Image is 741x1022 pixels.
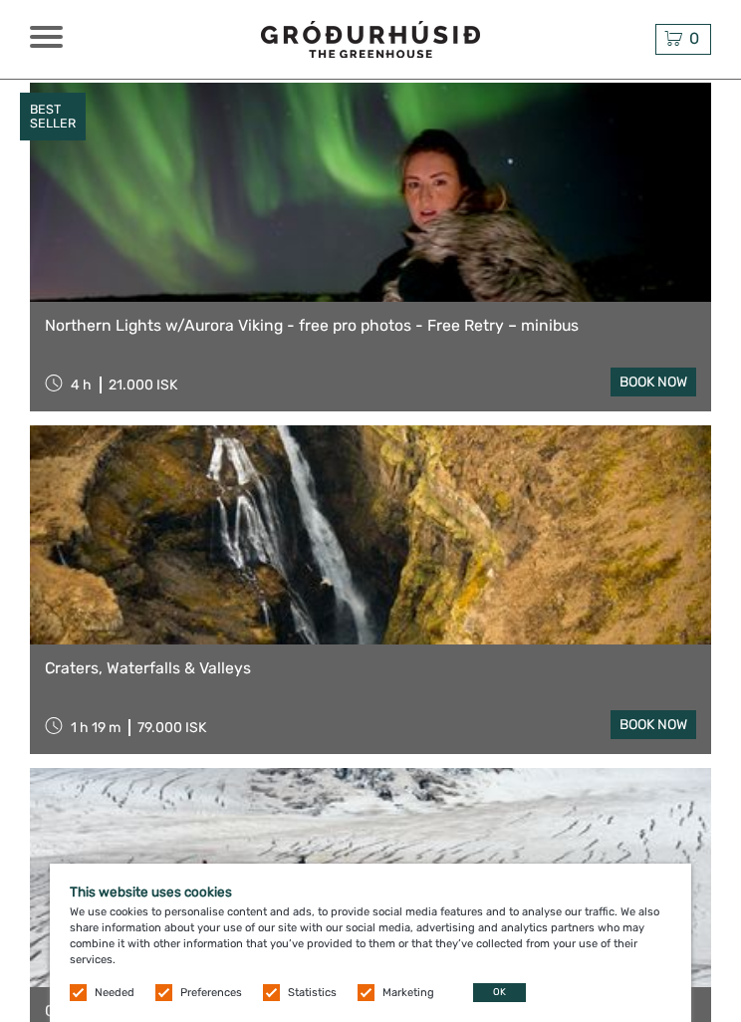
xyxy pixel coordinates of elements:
[16,8,76,68] button: Open LiveChat chat widget
[71,377,92,393] span: 4 h
[109,377,177,393] div: 21.000 ISK
[45,1002,696,1021] a: Glacier Expedition
[45,317,696,336] a: Northern Lights w/Aurora Viking - free pro photos - Free Retry – minibus
[382,985,434,1001] label: Marketing
[137,719,206,736] div: 79.000 ISK
[611,710,696,739] a: book now
[288,985,337,1001] label: Statistics
[611,368,696,396] a: book now
[473,983,526,1002] button: OK
[50,864,691,1022] div: We use cookies to personalise content and ads, to provide social media features and to analyse ou...
[180,985,242,1001] label: Preferences
[45,659,696,678] a: Craters, Waterfalls & Valleys
[71,719,121,736] span: 1 h 19 m
[70,884,671,899] h5: This website uses cookies
[95,985,134,1001] label: Needed
[20,93,86,140] div: BEST SELLER
[261,21,480,58] img: 1578-341a38b5-ce05-4595-9f3d-b8aa3718a0b3_logo_small.jpg
[686,29,702,48] span: 0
